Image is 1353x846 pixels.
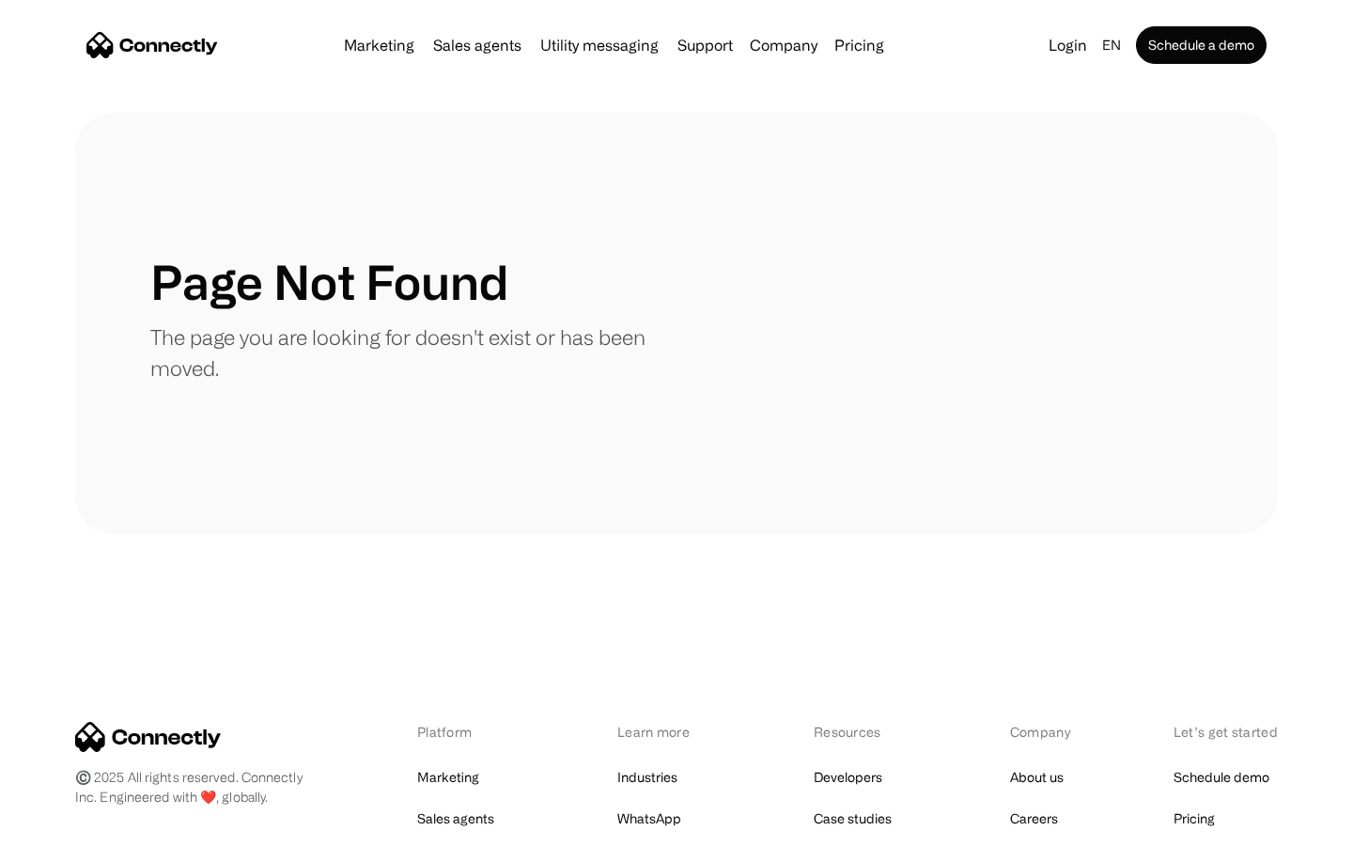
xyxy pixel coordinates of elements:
[617,806,681,832] a: WhatsApp
[1136,26,1267,64] a: Schedule a demo
[670,38,740,53] a: Support
[1010,722,1076,742] div: Company
[533,38,666,53] a: Utility messaging
[814,764,882,791] a: Developers
[617,764,677,791] a: Industries
[1010,806,1058,832] a: Careers
[1041,32,1095,58] a: Login
[417,764,479,791] a: Marketing
[336,38,422,53] a: Marketing
[426,38,529,53] a: Sales agents
[1174,806,1215,832] a: Pricing
[1102,32,1121,58] div: en
[827,38,892,53] a: Pricing
[1010,764,1064,791] a: About us
[150,321,676,384] p: The page you are looking for doesn't exist or has been moved.
[814,722,912,742] div: Resources
[1174,764,1269,791] a: Schedule demo
[417,806,494,832] a: Sales agents
[617,722,716,742] div: Learn more
[19,811,113,839] aside: Language selected: English
[814,806,892,832] a: Case studies
[150,254,508,310] h1: Page Not Found
[750,32,817,58] div: Company
[1174,722,1278,742] div: Let’s get started
[38,813,113,839] ul: Language list
[417,722,520,742] div: Platform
